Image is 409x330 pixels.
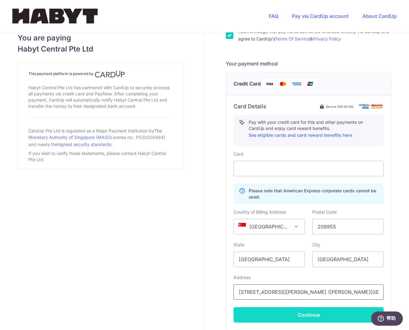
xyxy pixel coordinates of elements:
label: I acknowledge that payments cannot be refunded directly via CardUp and agree to CardUp’s & [238,28,391,43]
a: FAQ [269,13,278,19]
label: Postal Code [312,209,337,215]
img: Union Pay [304,80,316,88]
a: Terms Of Service [275,36,310,41]
h4: This payment platform is powered by [28,70,172,78]
div: Habyt Central Pte Ltd has partnered with CardUp to securely process all payments via credit card ... [28,83,172,111]
img: card secure [359,104,384,109]
label: State [234,242,244,248]
div: If you wish to verify these statements, please contact Habyt Central Pte Ltd. [28,149,172,164]
input: Example 123456 [312,219,384,234]
span: Singapore [234,219,305,234]
a: Privacy Policy [313,36,341,41]
label: Address [234,274,251,281]
label: City [312,242,320,248]
a: highest security standards [57,142,111,147]
span: Credit Card [234,80,261,88]
img: American Express [290,80,303,88]
img: Visa [263,80,276,88]
a: Pay via CardUp account [292,13,349,19]
span: Habyt Central Pte Ltd [18,44,183,55]
span: Singapore [234,219,305,234]
h6: Card Details [234,103,266,110]
span: Secure 256-bit SSL [326,104,354,109]
button: Continue [234,307,384,323]
img: CardUp [95,70,125,78]
img: Mastercard [277,80,289,88]
label: Country of Billing Address [234,209,286,215]
span: You are paying [18,32,183,44]
div: CardUp Pte Ltd is regulated as a Major Payment Institution by (License no.: PS20200484) and meets... [28,126,172,149]
p: Please note that American Express corporate cards cannot be used. [249,188,378,200]
h5: Your payment method [226,60,391,67]
p: Pay with your credit card for this and other payments on CardUp and enjoy card reward benefits. [249,119,378,139]
a: See eligible cards and card reward benefits here [249,132,352,138]
label: Card [234,151,243,157]
iframe: 打开一个小组件，您可以在其中找到更多信息 [371,311,403,327]
a: About CardUp [362,13,397,19]
iframe: Secure card payment input frame [239,165,378,172]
